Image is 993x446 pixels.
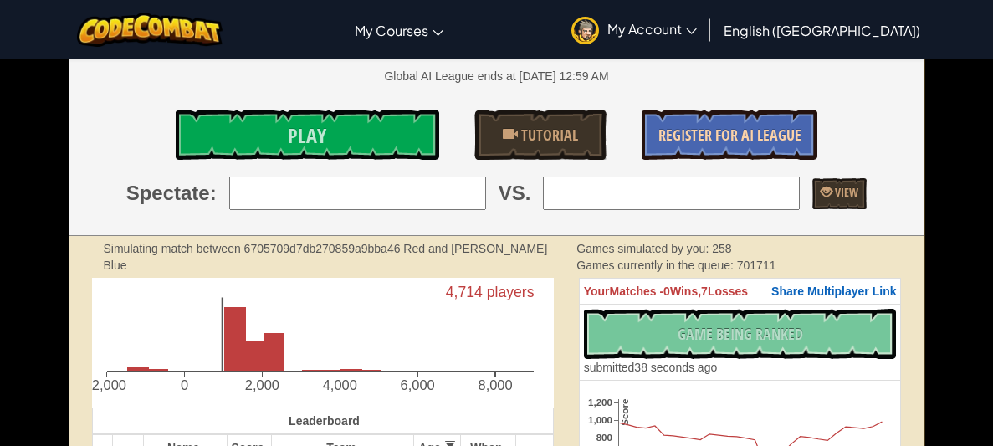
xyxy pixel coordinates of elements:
[670,285,701,298] span: Wins,
[289,414,360,428] span: Leaderboard
[400,377,434,392] text: 6,000
[771,285,896,298] span: Share Multiplayer Link
[210,179,217,208] span: :
[346,8,452,53] a: My Courses
[584,361,635,374] span: submitted
[384,68,608,85] div: Global AI League ends at [DATE] 12:59 AM
[579,279,901,305] th: 0 7
[607,20,697,38] span: My Account
[576,242,712,255] span: Games simulated by you:
[288,122,326,149] span: Play
[610,285,664,298] span: Matches -
[87,377,126,392] text: -2,000
[322,377,356,392] text: 4,000
[126,179,210,208] span: Spectate
[244,377,279,392] text: 2,000
[518,125,578,146] span: Tutorial
[832,184,858,200] span: View
[658,125,801,146] span: Register for AI League
[596,432,612,443] text: 800
[180,377,187,392] text: 0
[642,110,817,160] a: Register for AI League
[576,259,736,272] span: Games currently in the queue:
[724,22,920,39] span: English ([GEOGRAPHIC_DATA])
[571,17,599,44] img: avatar
[499,179,531,208] span: VS.
[584,285,610,298] span: Your
[737,259,776,272] span: 701711
[474,110,607,160] a: Tutorial
[563,3,705,56] a: My Account
[619,399,630,427] text: Score
[715,8,929,53] a: English ([GEOGRAPHIC_DATA])
[588,397,612,408] text: 1,200
[712,242,731,255] span: 258
[478,377,512,392] text: 8,000
[588,415,612,426] text: 1,000
[445,285,534,301] text: 4,714 players
[708,285,748,298] span: Losses
[77,13,223,47] img: CodeCombat logo
[584,359,718,376] div: 38 seconds ago
[104,242,548,272] strong: Simulating match between 6705709d7db270859a9bba46 Red and [PERSON_NAME] Blue
[355,22,428,39] span: My Courses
